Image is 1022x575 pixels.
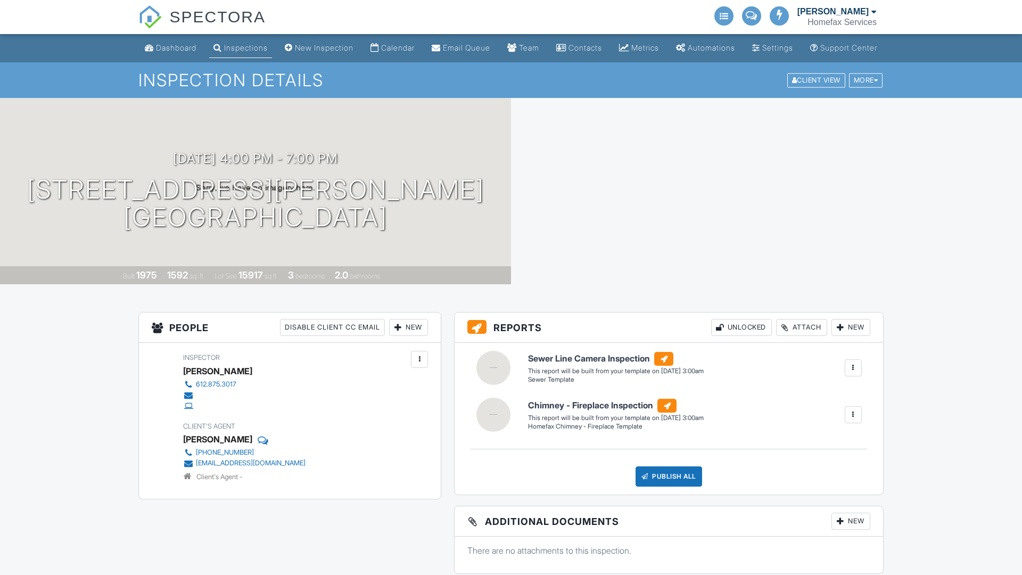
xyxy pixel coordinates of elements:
div: 1592 [167,269,188,281]
div: This report will be built from your template on [DATE] 3:00am [528,414,704,422]
a: Support Center [806,38,881,58]
div: [PERSON_NAME] [183,363,252,379]
div: 1975 [136,269,157,281]
div: [EMAIL_ADDRESS][DOMAIN_NAME] [196,459,306,467]
h3: Reports [455,313,883,343]
div: Disable Client CC Email [280,319,385,336]
p: There are no attachments to this inspection. [467,545,870,556]
div: Automations [688,43,735,52]
div: Calendar [381,43,415,52]
h3: People [139,313,441,343]
h1: [STREET_ADDRESS][PERSON_NAME] [GEOGRAPHIC_DATA] [27,176,484,232]
span: Lot Size [215,272,237,280]
a: Automations (Advanced) [672,38,739,58]
div: Publish All [636,466,702,487]
div: Inspections [224,43,268,52]
a: Metrics [615,38,663,58]
a: New Inspection [281,38,358,58]
div: 3 [288,269,294,281]
div: [PERSON_NAME] [797,6,869,17]
div: Team [519,43,539,52]
div: New Inspection [295,43,353,52]
div: 612.875.3017 [196,380,236,389]
div: Settings [762,43,793,52]
div: [PHONE_NUMBER] [196,448,254,457]
div: 2.0 [335,269,348,281]
img: The Best Home Inspection Software - Spectora [138,5,162,29]
div: New [831,513,870,530]
a: Email Queue [427,38,494,58]
h3: Additional Documents [455,506,883,537]
div: Contacts [568,43,602,52]
a: [PERSON_NAME] [183,431,252,447]
a: Client View [786,76,848,84]
span: sq. ft. [189,272,204,280]
div: New [389,319,428,336]
span: bedrooms [295,272,325,280]
h6: Chimney - Fireplace Inspection [528,399,704,413]
a: Settings [748,38,797,58]
a: Inspections [209,38,272,58]
div: Email Queue [443,43,490,52]
a: Team [503,38,543,58]
div: Client View [787,73,845,87]
a: SPECTORA [138,16,266,36]
span: Built [123,272,135,280]
span: SPECTORA [169,5,266,28]
div: Sewer Template [528,375,704,384]
span: Inspector [183,354,220,362]
span: sq.ft. [265,272,278,280]
h3: [DATE] 4:00 pm - 7:00 pm [173,151,338,166]
span: bathrooms [350,272,380,280]
a: 612.875.3017 [183,379,244,390]
a: Dashboard [141,38,201,58]
div: Attach [776,319,827,336]
div: More [849,73,883,87]
div: Support Center [820,43,877,52]
div: Dashboard [156,43,196,52]
span: Client's Agent - [196,473,243,481]
div: 15917 [238,269,263,281]
div: Homefax Chimney - Fireplace Template [528,422,704,431]
h6: Sewer Line Camera Inspection [528,352,704,366]
a: Contacts [552,38,606,58]
div: Homefax Services [807,17,877,28]
div: This report will be built from your template on [DATE] 3:00am [528,367,704,375]
div: Unlocked [711,319,772,336]
div: New [831,319,870,336]
h1: Inspection Details [138,71,884,89]
a: Calendar [366,38,419,58]
a: [PHONE_NUMBER] [183,447,306,458]
div: Metrics [631,43,659,52]
a: [EMAIL_ADDRESS][DOMAIN_NAME] [183,458,306,469]
span: Client's Agent [183,422,235,430]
